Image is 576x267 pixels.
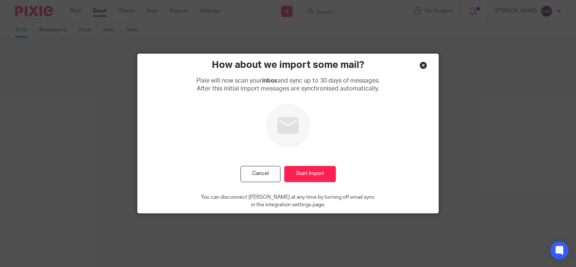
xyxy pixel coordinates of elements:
[196,77,380,93] p: Pixie will now scan your and sync up to 30 days of messages. After this initial import messages a...
[284,166,336,182] input: Start Import
[212,58,364,71] h2: How about we import some mail?
[420,61,427,69] div: Close this dialog window
[201,193,375,209] p: You can disconnect [PERSON_NAME] at any time by turning off email sync in the integration setting...
[262,78,277,84] b: inbox
[241,166,280,182] button: Cancel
